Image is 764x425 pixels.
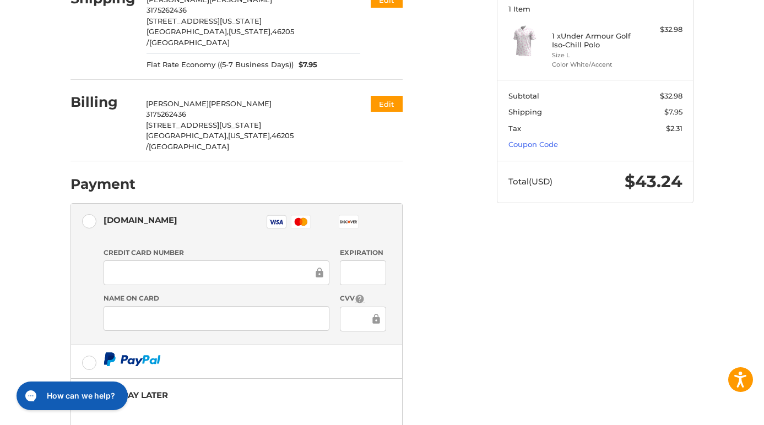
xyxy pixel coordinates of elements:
span: [US_STATE], [228,131,272,140]
iframe: PayPal Message 1 [104,407,334,416]
label: Credit Card Number [104,248,329,258]
span: $2.31 [666,124,682,133]
span: 3175262436 [147,6,187,14]
h4: 1 x Under Armour Golf Iso-Chill Polo [552,31,636,50]
button: Edit [371,96,403,112]
span: [US_STATE], [229,27,272,36]
span: Subtotal [508,91,539,100]
span: Shipping [508,107,542,116]
h3: 1 Item [508,4,682,13]
span: [GEOGRAPHIC_DATA], [146,131,228,140]
span: [GEOGRAPHIC_DATA], [147,27,229,36]
span: 3175262436 [146,110,186,118]
li: Color White/Accent [552,60,636,69]
span: Total (USD) [508,176,552,187]
h2: Payment [71,176,136,193]
span: [STREET_ADDRESS][US_STATE] [146,121,261,129]
h2: Billing [71,94,135,111]
iframe: Gorgias live chat messenger [11,378,131,414]
span: 46205 / [146,131,294,151]
span: 46205 / [147,27,294,47]
div: [DOMAIN_NAME] [104,211,177,229]
span: [STREET_ADDRESS][US_STATE] [147,17,262,25]
span: [PERSON_NAME] [209,99,272,108]
span: Flat Rate Economy ((5-7 Business Days)) [147,59,294,70]
span: Tax [508,124,521,133]
span: $43.24 [625,171,682,192]
a: Coupon Code [508,140,558,149]
img: PayPal icon [104,352,161,366]
label: CVV [340,293,386,304]
span: [GEOGRAPHIC_DATA] [149,38,230,47]
div: $32.98 [639,24,682,35]
label: Name on Card [104,293,329,303]
span: $32.98 [660,91,682,100]
label: Expiration [340,248,386,258]
div: Pay Later [122,386,333,404]
span: [PERSON_NAME] [146,99,209,108]
span: $7.95 [294,59,318,70]
li: Size L [552,51,636,60]
span: $7.95 [664,107,682,116]
span: [GEOGRAPHIC_DATA] [149,142,229,151]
